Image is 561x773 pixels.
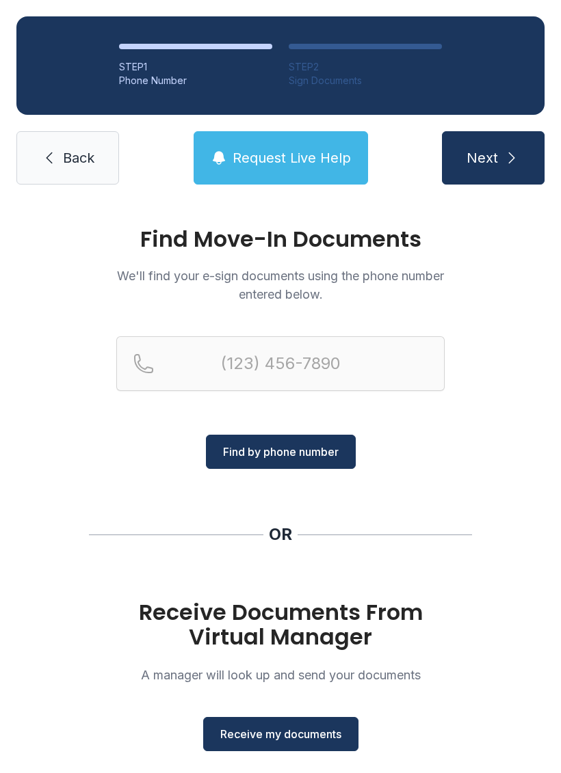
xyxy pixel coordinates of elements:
h1: Receive Documents From Virtual Manager [116,600,445,649]
div: STEP 2 [289,60,442,74]
div: STEP 1 [119,60,272,74]
span: Back [63,148,94,167]
span: Next [467,148,498,167]
input: Reservation phone number [116,336,445,391]
h1: Find Move-In Documents [116,228,445,250]
div: OR [269,524,292,545]
div: Sign Documents [289,74,442,87]
div: Phone Number [119,74,272,87]
span: Find by phone number [223,444,339,460]
p: A manager will look up and send your documents [116,666,445,684]
span: Receive my documents [220,726,341,742]
p: We'll find your e-sign documents using the phone number entered below. [116,267,445,303]
span: Request Live Help [233,148,351,167]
